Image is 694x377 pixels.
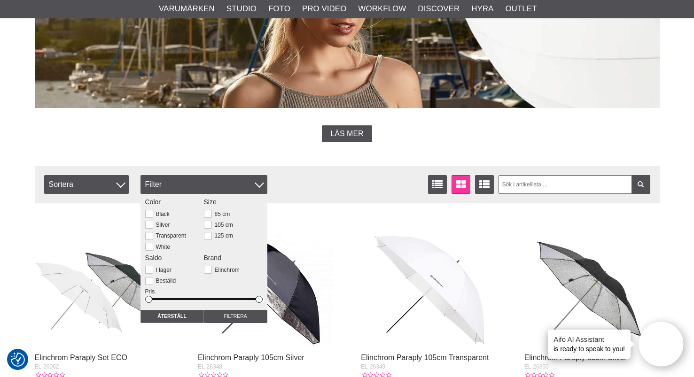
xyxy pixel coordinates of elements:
a: Listvisning [428,175,447,194]
span: Läs mer [330,130,363,138]
a: Workflow [358,3,406,15]
label: Beställd [153,277,176,284]
a: Foto [268,3,290,15]
a: Fönstervisning [452,175,470,194]
label: Elinchrom [212,267,240,273]
span: Pris [145,288,155,295]
span: EL-26350 [524,363,549,370]
a: Utökad listvisning [475,175,494,194]
img: Revisit consent button [11,353,25,367]
a: Elinchrom Paraply Set ECO [35,354,127,362]
a: Varumärken [159,3,215,15]
span: EL-26348 [198,363,222,370]
img: Elinchrom Paraply 85cm Silver [524,213,660,348]
span: Saldo [145,254,162,262]
a: Hyra [471,3,493,15]
span: Sortera [44,175,129,194]
div: Filter [140,175,267,194]
label: 85 cm [212,211,230,217]
input: Sök i artikellista ... [499,175,650,194]
img: Elinchrom Paraply Set ECO [35,213,170,348]
a: Elinchrom Paraply 85cm Silver [524,354,627,362]
img: Elinchrom Paraply 105cm Transparent [361,213,496,348]
span: EL-26349 [361,363,385,370]
input: Återställ [140,310,204,323]
label: 125 cm [212,232,233,239]
div: is ready to speak to you! [548,330,631,359]
a: Elinchrom Paraply 105cm Silver [198,354,304,362]
label: Transparent [153,232,186,239]
a: Pro Video [302,3,346,15]
a: Filtrera [632,175,650,194]
a: Discover [418,3,460,15]
span: Brand [204,254,221,262]
span: Color [145,198,161,206]
a: Outlet [505,3,537,15]
label: I lager [153,267,172,273]
span: EL-26062 [35,363,59,370]
span: Size [204,198,217,206]
label: Black [153,211,170,217]
input: Filtrera [204,310,267,323]
a: Elinchrom Paraply 105cm Transparent [361,354,489,362]
label: White [153,244,171,250]
h4: Aifo AI Assistant [554,334,625,344]
a: Studio [226,3,257,15]
label: 105 cm [212,222,233,228]
label: Silver [153,222,170,228]
button: Samtyckesinställningar [11,351,25,368]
